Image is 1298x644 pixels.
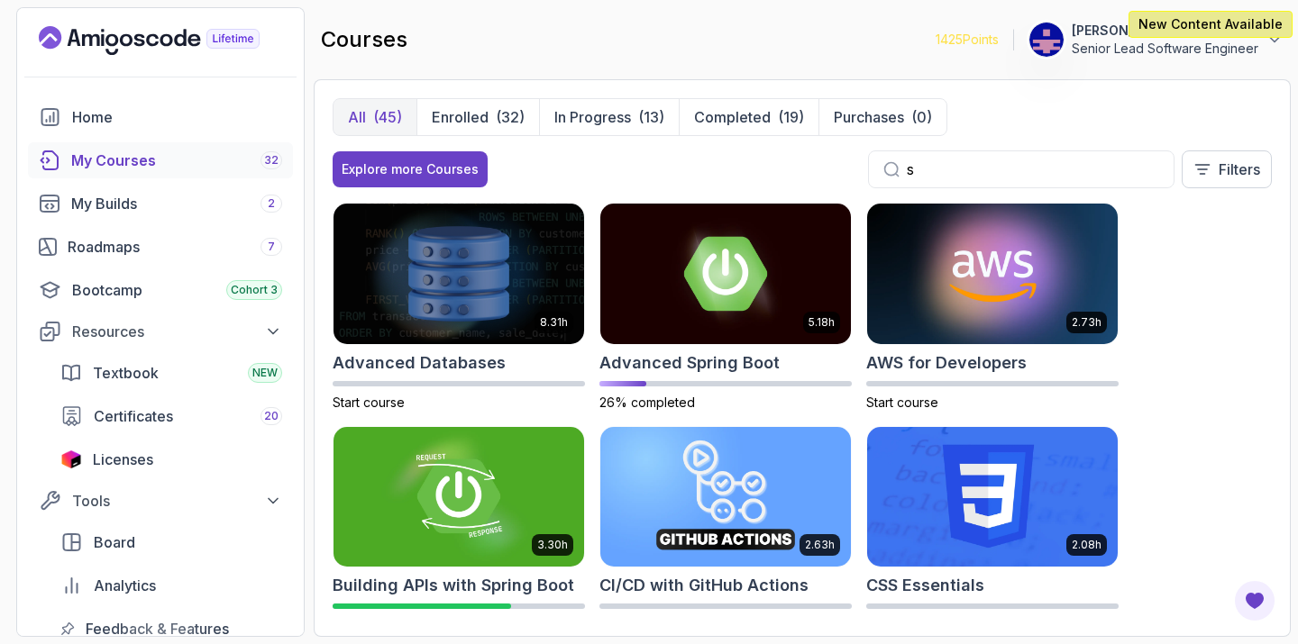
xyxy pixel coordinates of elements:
span: Analytics [94,575,156,596]
img: jetbrains icon [60,450,82,468]
a: builds [28,186,293,222]
div: (0) [911,106,932,128]
img: Building APIs with Spring Boot card [334,427,584,567]
p: Completed [694,106,771,128]
div: My Builds [71,193,282,214]
h2: AWS for Developers [866,350,1027,376]
button: Tools [28,485,293,517]
span: 20 [264,409,279,423]
span: Board [94,531,135,553]
a: bootcamp [28,272,293,308]
h2: courses [321,25,407,54]
p: In Progress [554,106,631,128]
a: Landing page [39,26,301,55]
button: Enrolled(32) [416,99,539,135]
div: Home [72,106,282,128]
a: courses [28,142,293,178]
p: 2.73h [1072,315,1101,330]
span: NEW [252,366,278,380]
span: Cohort 3 [231,283,278,297]
span: Textbook [93,362,159,384]
div: Resources [72,321,282,342]
div: Explore more Courses [342,160,479,178]
a: roadmaps [28,229,293,265]
div: (45) [373,106,402,128]
h2: Advanced Spring Boot [599,350,780,376]
h2: CI/CD with GitHub Actions [599,573,809,598]
p: All [348,106,366,128]
img: Advanced Databases card [334,204,584,344]
a: textbook [50,355,293,391]
span: Start course [866,395,938,410]
img: Advanced Spring Boot card [600,204,851,344]
span: 26% completed [599,395,695,410]
span: 2 [268,196,275,211]
span: Start course [333,395,405,410]
div: (32) [496,106,525,128]
div: (13) [638,106,664,128]
h2: Advanced Databases [333,350,506,376]
button: In Progress(13) [539,99,679,135]
p: Filters [1219,159,1260,180]
a: board [50,524,293,560]
div: (19) [778,106,804,128]
img: user profile image [1029,23,1064,57]
div: Bootcamp [72,279,282,301]
button: All(45) [334,99,416,135]
img: CSS Essentials card [867,427,1118,567]
p: [PERSON_NAME] [1072,22,1258,40]
span: Start course [599,617,672,632]
p: New Content Available [1138,15,1283,33]
div: Tools [72,490,282,512]
button: Purchases(0) [818,99,946,135]
a: home [28,99,293,135]
span: Start course [866,617,938,632]
h2: Building APIs with Spring Boot [333,573,574,598]
button: Completed(19) [679,99,818,135]
p: 2.08h [1072,538,1101,552]
button: user profile image[PERSON_NAME]Senior Lead Software Engineer [1028,22,1284,58]
a: analytics [50,567,293,603]
span: Certificates [94,405,173,427]
p: 1425 Points [936,31,999,49]
button: Filters [1182,150,1272,188]
button: Resources [28,315,293,348]
p: 8.31h [540,315,568,330]
a: Advanced Spring Boot card5.18hAdvanced Spring Boot26% completed [599,203,852,412]
img: AWS for Developers card [867,204,1118,344]
a: certificates [50,398,293,434]
a: Building APIs with Spring Boot card3.30hBuilding APIs with Spring BootCompleted [333,426,585,635]
p: 3.30h [537,538,568,552]
span: Completed [333,617,398,632]
p: Enrolled [432,106,489,128]
p: 5.18h [809,315,835,330]
span: 32 [264,153,279,168]
span: Licenses [93,449,153,470]
button: Open Feedback Button [1233,579,1276,622]
h2: CSS Essentials [866,573,984,598]
span: Feedback & Features [86,618,229,639]
button: Explore more Courses [333,151,488,187]
p: 2.63h [805,538,835,552]
input: Search... [907,159,1159,180]
div: My Courses [71,150,282,171]
span: 7 [268,240,275,254]
p: Senior Lead Software Engineer [1072,40,1258,58]
p: Purchases [834,106,904,128]
div: Roadmaps [68,236,282,258]
img: CI/CD with GitHub Actions card [600,427,851,567]
a: licenses [50,441,293,477]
